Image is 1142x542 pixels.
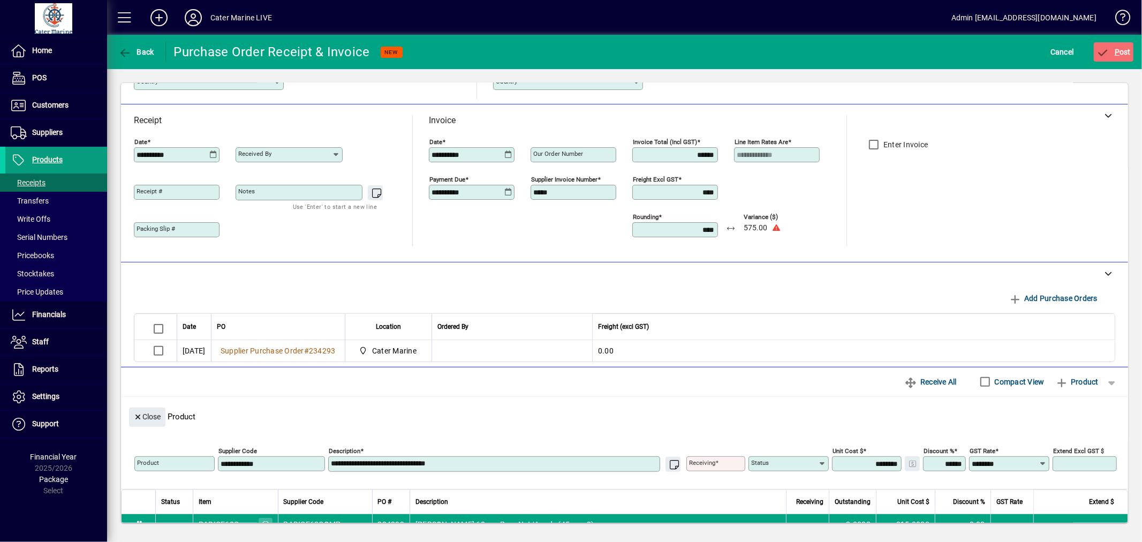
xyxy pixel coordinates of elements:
[372,514,410,536] td: 234293
[881,139,928,150] label: Enter Invoice
[1009,290,1098,307] span: Add Purchase Orders
[689,459,715,466] mat-label: Receiving
[32,337,49,346] span: Staff
[598,321,649,333] span: Freight (excl GST)
[372,345,417,356] span: Cater Marine
[199,496,211,508] span: Item
[744,214,808,221] span: Variance ($)
[176,8,210,27] button: Profile
[897,496,929,508] span: Unit Cost $
[833,447,863,455] mat-label: Unit Cost $
[133,408,161,426] span: Close
[137,187,162,195] mat-label: Receipt #
[1096,48,1131,56] span: ost
[993,377,1045,387] label: Compact View
[118,48,154,56] span: Back
[429,176,465,183] mat-label: Payment due
[32,365,58,373] span: Reports
[32,419,59,428] span: Support
[278,514,372,536] td: RADICE60COMP
[126,412,168,421] app-page-header-button: Close
[5,92,107,119] a: Customers
[137,225,175,232] mat-label: Packing Slip #
[238,187,255,195] mat-label: Notes
[735,138,788,146] mat-label: Line item rates are
[39,475,68,484] span: Package
[218,447,257,455] mat-label: Supplier Code
[11,215,50,223] span: Write Offs
[238,150,271,157] mat-label: Received by
[5,119,107,146] a: Suppliers
[32,46,52,55] span: Home
[177,340,211,362] td: [DATE]
[1089,496,1114,508] span: Extend $
[32,101,69,109] span: Customers
[32,128,63,137] span: Suppliers
[107,42,166,62] app-page-header-button: Back
[905,373,957,390] span: Receive All
[32,73,47,82] span: POS
[829,514,876,536] td: -2.0000
[293,200,377,213] mat-hint: Use 'Enter' to start a new line
[137,459,159,466] mat-label: Product
[633,213,659,221] mat-label: Rounding
[835,496,871,508] span: Outstanding
[533,150,583,157] mat-label: Our order number
[221,347,304,355] span: Supplier Purchase Order
[134,138,147,146] mat-label: Date
[1004,289,1102,308] button: Add Purchase Orders
[437,321,468,333] span: Ordered By
[217,321,225,333] span: PO
[5,302,107,328] a: Financials
[376,321,401,333] span: Location
[11,269,54,278] span: Stocktakes
[32,310,66,319] span: Financials
[429,138,442,146] mat-label: Date
[744,224,767,232] span: 575.00
[996,496,1023,508] span: GST Rate
[329,447,360,455] mat-label: Description
[1115,48,1120,56] span: P
[161,496,180,508] span: Status
[11,251,54,260] span: Pricebooks
[304,347,309,355] span: #
[410,514,786,536] td: [PERSON_NAME] 60mm Prop Nut/Anode (45mmx3)
[5,246,107,265] a: Pricebooks
[183,321,206,333] div: Date
[5,383,107,410] a: Settings
[592,340,1115,362] td: 0.00
[385,49,398,56] span: NEW
[11,197,49,205] span: Transfers
[11,233,67,242] span: Serial Numbers
[953,496,985,508] span: Discount %
[5,329,107,356] a: Staff
[1048,42,1077,62] button: Cancel
[356,344,421,357] span: Cater Marine
[5,283,107,301] a: Price Updates
[633,176,678,183] mat-label: Freight excl GST
[598,321,1101,333] div: Freight (excl GST)
[633,138,697,146] mat-label: Invoice Total (incl GST)
[901,372,961,392] button: Receive All
[32,155,63,164] span: Products
[5,265,107,283] a: Stocktakes
[217,345,339,357] a: Supplier Purchase Order#234293
[896,519,929,530] span: 315.0000
[415,496,448,508] span: Description
[11,178,46,187] span: Receipts
[32,392,59,401] span: Settings
[142,8,176,27] button: Add
[751,459,769,466] mat-label: Status
[116,42,157,62] button: Back
[11,288,63,296] span: Price Updates
[1053,447,1104,455] mat-label: Extend excl GST $
[174,43,370,61] div: Purchase Order Receipt & Invoice
[924,447,954,455] mat-label: Discount %
[935,514,990,536] td: 0.00
[183,321,196,333] span: Date
[5,210,107,228] a: Write Offs
[121,397,1128,430] div: Product
[199,519,254,530] div: RADICE60Comp
[951,9,1096,26] div: Admin [EMAIL_ADDRESS][DOMAIN_NAME]
[1107,2,1129,37] a: Knowledge Base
